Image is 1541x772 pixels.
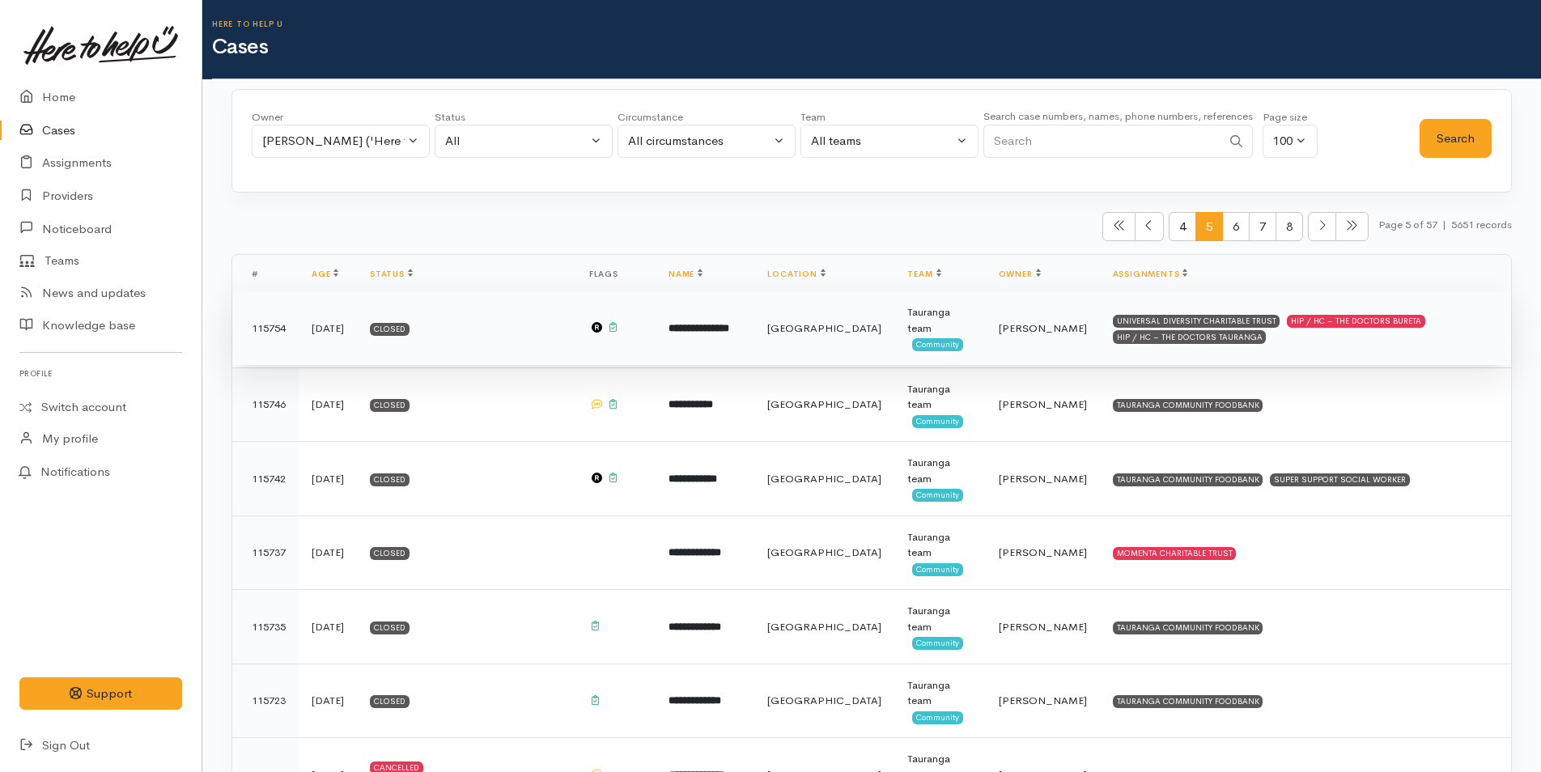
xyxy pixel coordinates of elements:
li: First page [1102,212,1136,242]
button: 100 [1263,125,1318,158]
a: Team [907,269,940,279]
div: Tauranga team [907,603,972,634]
div: All teams [811,132,953,151]
span: | [1442,218,1446,231]
span: [PERSON_NAME] [999,545,1087,559]
div: MOMENTA CHARITABLE TRUST [1113,547,1237,560]
div: [PERSON_NAME] ('Here to help u') [262,132,405,151]
div: All circumstances [628,132,770,151]
span: [PERSON_NAME] [999,321,1087,335]
td: [DATE] [299,664,357,738]
div: SUPER SUPPORT SOCIAL WORKER [1270,473,1410,486]
div: UNIVERSAL DIVERSITY CHARITABLE TRUST [1113,315,1280,328]
li: Last page [1336,212,1369,242]
a: Owner [999,269,1041,279]
div: Circumstance [618,109,796,125]
td: 115746 [232,367,299,442]
div: Closed [370,399,410,412]
td: 115737 [232,515,299,590]
div: TAURANGA COMMUNITY FOODBANK [1113,399,1263,412]
span: Community [912,489,963,502]
td: [DATE] [299,442,357,516]
div: Closed [370,547,410,560]
div: Page size [1263,109,1318,125]
div: TAURANGA COMMUNITY FOODBANK [1113,695,1263,708]
td: 115735 [232,590,299,664]
span: 6 [1222,212,1250,242]
div: Closed [370,621,410,634]
a: Name [669,269,703,279]
span: 4 [1169,212,1196,242]
div: TAURANGA COMMUNITY FOODBANK [1113,473,1263,486]
a: Age [312,269,338,279]
td: 115723 [232,664,299,738]
span: [PERSON_NAME] [999,620,1087,634]
span: [GEOGRAPHIC_DATA] [767,694,881,707]
span: [GEOGRAPHIC_DATA] [767,321,881,335]
span: [PERSON_NAME] [999,397,1087,411]
button: Support [19,677,182,710]
span: 5 [1195,212,1223,242]
button: All [435,125,613,158]
td: [DATE] [299,291,357,366]
small: Page 5 of 57 5651 records [1378,212,1512,255]
span: 7 [1249,212,1276,242]
div: Owner [252,109,430,125]
h6: Profile [19,363,182,384]
button: Malia Stowers ('Here to help u') [252,125,430,158]
div: Closed [370,473,410,486]
span: Community [912,637,963,650]
li: Previous page [1136,212,1163,242]
small: Search case numbers, names, phone numbers, references [983,109,1253,123]
td: 115742 [232,442,299,516]
div: Tauranga team [907,677,972,709]
div: Status [435,109,613,125]
span: Community [912,338,963,351]
span: Community [912,711,963,724]
button: All teams [800,125,979,158]
div: 100 [1273,132,1293,151]
div: Tauranga team [907,455,972,486]
td: [DATE] [299,590,357,664]
td: [DATE] [299,515,357,590]
div: Tauranga team [907,304,972,336]
button: All circumstances [618,125,796,158]
a: Location [767,269,825,279]
div: Tauranga team [907,381,972,413]
th: Flags [576,255,656,294]
span: [PERSON_NAME] [999,472,1087,486]
h6: Here to help u [212,19,1541,28]
div: Team [800,109,979,125]
input: Search [983,125,1221,158]
td: [DATE] [299,367,357,442]
th: # [232,255,299,294]
div: HIP / HC – THE DOCTORS TAURANGA [1113,330,1267,343]
div: Closed [370,695,410,708]
div: Closed [370,323,410,336]
a: Assignments [1113,269,1188,279]
span: Community [912,563,963,576]
span: [GEOGRAPHIC_DATA] [767,472,881,486]
a: Status [370,269,413,279]
span: 8 [1276,212,1303,242]
div: TAURANGA COMMUNITY FOODBANK [1113,621,1263,634]
span: [GEOGRAPHIC_DATA] [767,397,881,411]
div: All [445,132,588,151]
span: [GEOGRAPHIC_DATA] [767,620,881,634]
span: Community [912,415,963,428]
span: [PERSON_NAME] [999,694,1087,707]
li: Next page [1308,212,1336,242]
span: [GEOGRAPHIC_DATA] [767,545,881,559]
div: Tauranga team [907,529,972,561]
h1: Cases [212,36,1541,59]
div: HIP / HC – THE DOCTORS BURETA [1287,315,1425,328]
td: 115754 [232,291,299,366]
button: Search [1420,119,1492,159]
